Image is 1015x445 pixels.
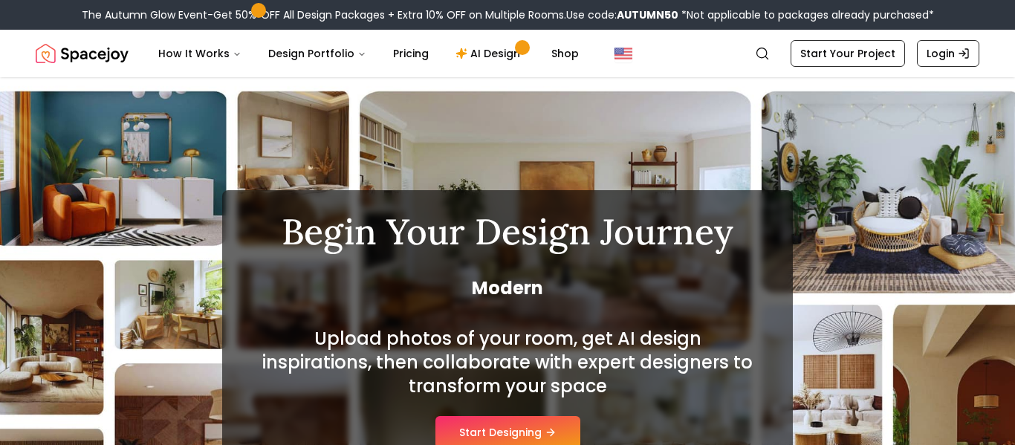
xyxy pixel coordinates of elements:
[36,39,129,68] a: Spacejoy
[917,40,979,67] a: Login
[444,39,536,68] a: AI Design
[381,39,441,68] a: Pricing
[256,39,378,68] button: Design Portfolio
[258,214,757,250] h1: Begin Your Design Journey
[258,276,757,300] span: Modern
[36,30,979,77] nav: Global
[146,39,253,68] button: How It Works
[82,7,934,22] div: The Autumn Glow Event-Get 50% OFF All Design Packages + Extra 10% OFF on Multiple Rooms.
[791,40,905,67] a: Start Your Project
[36,39,129,68] img: Spacejoy Logo
[539,39,591,68] a: Shop
[617,7,678,22] b: AUTUMN50
[678,7,934,22] span: *Not applicable to packages already purchased*
[146,39,591,68] nav: Main
[258,327,757,398] h2: Upload photos of your room, get AI design inspirations, then collaborate with expert designers to...
[566,7,678,22] span: Use code:
[614,45,632,62] img: United States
